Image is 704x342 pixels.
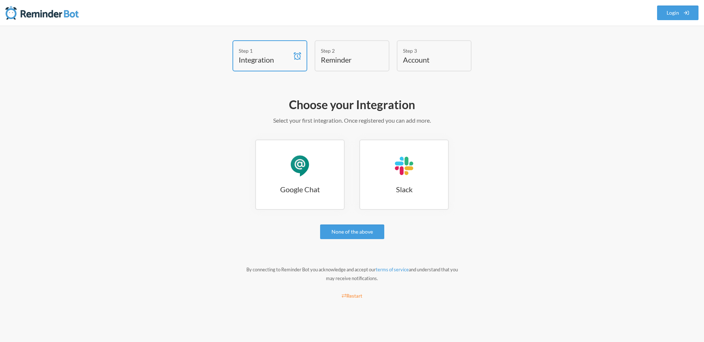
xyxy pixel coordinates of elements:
[321,47,372,55] div: Step 2
[239,47,290,55] div: Step 1
[139,97,565,112] h2: Choose your Integration
[342,293,362,299] small: Restart
[139,116,565,125] p: Select your first integration. Once registered you can add more.
[376,267,409,272] a: terms of service
[239,55,290,65] h4: Integration
[5,5,79,20] img: Reminder Bot
[403,47,454,55] div: Step 3
[246,267,458,281] small: By connecting to Reminder Bot you acknowledge and accept our and understand that you may receive ...
[360,184,448,194] h3: Slack
[256,184,344,194] h3: Google Chat
[321,55,372,65] h4: Reminder
[403,55,454,65] h4: Account
[657,5,699,20] a: Login
[320,224,384,239] a: None of the above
